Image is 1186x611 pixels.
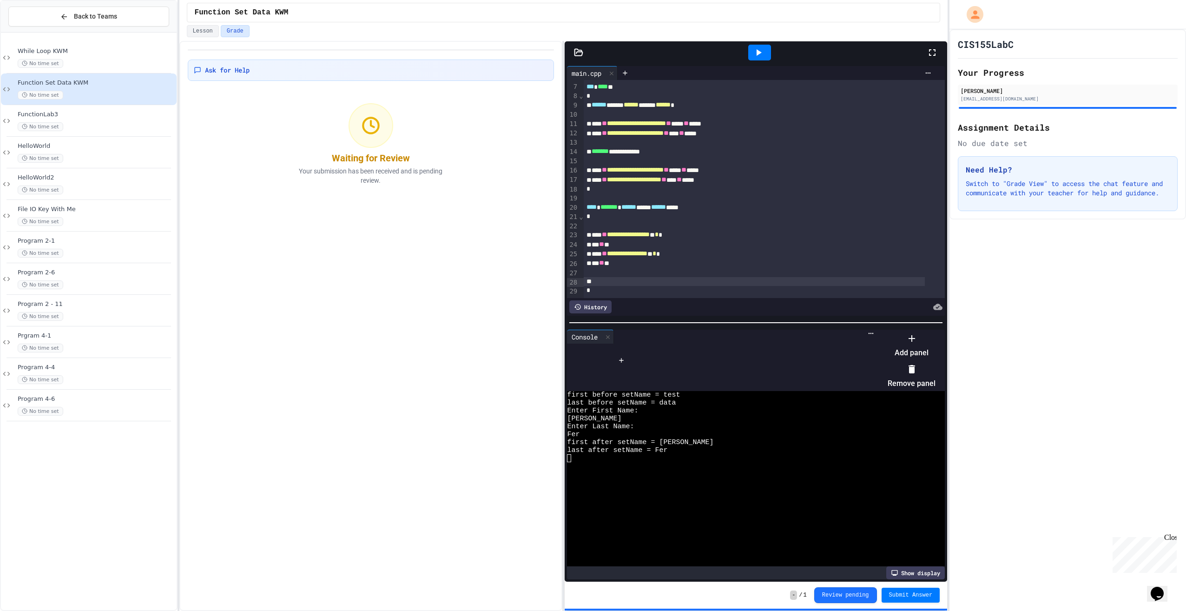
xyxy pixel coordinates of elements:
div: 19 [567,194,579,203]
span: No time set [18,312,63,321]
span: No time set [18,122,63,131]
div: 25 [567,250,579,259]
div: My Account [957,4,986,25]
span: - [790,591,797,600]
div: 23 [567,231,579,240]
span: No time set [18,407,63,416]
div: No due date set [958,138,1178,149]
button: Back to Teams [8,7,169,27]
div: 8 [567,92,579,101]
div: Console [567,332,602,342]
span: Submit Answer [889,591,933,599]
span: Function Set Data KWM [195,7,289,18]
div: 16 [567,166,579,175]
span: last after setName = Fer [567,446,667,454]
div: 10 [567,110,579,120]
p: Your submission has been received and is pending review. [287,166,455,185]
span: 1 [804,591,807,599]
div: 21 [567,213,579,222]
div: 17 [567,175,579,185]
li: Add panel [888,331,936,360]
span: No time set [18,59,63,68]
span: Program 4-4 [18,364,175,372]
span: Fold line [579,92,583,100]
p: Switch to "Grade View" to access the chat feature and communicate with your teacher for help and ... [966,179,1170,198]
button: Grade [221,25,250,37]
span: No time set [18,375,63,384]
div: Chat with us now!Close [4,4,64,59]
span: No time set [18,154,63,163]
div: 22 [567,222,579,231]
div: 26 [567,259,579,269]
div: 7 [567,82,579,92]
span: Back to Teams [74,12,117,21]
div: 9 [567,101,579,110]
span: Enter Last Name: [567,423,634,431]
div: 11 [567,120,579,129]
div: 28 [567,278,579,287]
div: 14 [567,147,579,157]
span: Function Set Data KWM [18,79,175,87]
span: [PERSON_NAME] [567,415,621,423]
span: / [799,591,802,599]
button: Submit Answer [882,588,940,603]
span: Program 2-1 [18,237,175,245]
button: Review pending [814,587,877,603]
span: HelloWorld [18,142,175,150]
span: No time set [18,249,63,258]
div: main.cpp [567,68,606,78]
div: 29 [567,287,579,296]
div: 13 [567,138,579,147]
div: Waiting for Review [332,152,410,165]
div: 24 [567,240,579,250]
h1: CIS155LabC [958,38,1014,51]
div: [PERSON_NAME] [961,86,1175,95]
div: 18 [567,185,579,194]
span: No time set [18,186,63,194]
span: While Loop KWM [18,47,175,55]
span: Program 2-6 [18,269,175,277]
span: HelloWorld2 [18,174,175,182]
div: [EMAIL_ADDRESS][DOMAIN_NAME] [961,95,1175,102]
div: 12 [567,129,579,138]
span: last before setName = data [567,399,676,407]
span: No time set [18,344,63,352]
iframe: chat widget [1109,533,1177,573]
span: Fer [567,431,580,438]
span: Program 4-6 [18,395,175,403]
div: 20 [567,203,579,213]
iframe: chat widget [1147,574,1177,602]
span: Enter First Name: [567,407,638,415]
span: Ask for Help [205,66,250,75]
div: 15 [567,157,579,166]
div: Show display [886,566,945,579]
span: Fold line [579,213,583,220]
h2: Assignment Details [958,121,1178,134]
span: Program 2 - 11 [18,300,175,308]
span: No time set [18,280,63,289]
div: Console [567,330,614,344]
div: 27 [567,269,579,278]
span: first after setName = [PERSON_NAME] [567,438,713,446]
span: No time set [18,91,63,100]
span: FunctionLab3 [18,111,175,119]
li: Remove panel [888,361,936,391]
div: main.cpp [567,66,618,80]
span: Prgram 4-1 [18,332,175,340]
span: File IO Key With Me [18,206,175,213]
span: first before setName = test [567,391,680,399]
div: History [569,300,612,313]
h2: Your Progress [958,66,1178,79]
span: No time set [18,217,63,226]
button: Lesson [187,25,219,37]
h3: Need Help? [966,164,1170,175]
